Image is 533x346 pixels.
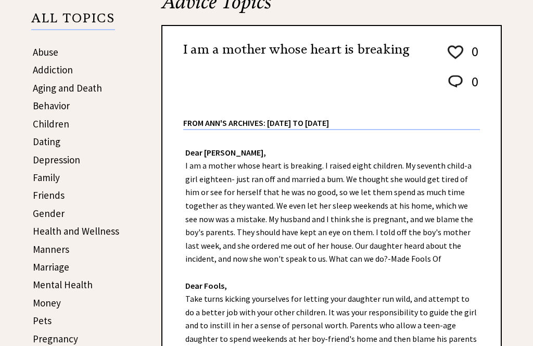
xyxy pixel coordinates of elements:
[446,73,465,90] img: message_round%202.png
[33,118,69,130] a: Children
[185,280,227,291] strong: Dear Fools,
[33,278,93,291] a: Mental Health
[33,99,70,112] a: Behavior
[33,153,80,166] a: Depression
[33,82,102,94] a: Aging and Death
[183,101,480,129] div: From Ann's Archives: [DATE] to [DATE]
[33,63,73,76] a: Addiction
[33,135,60,148] a: Dating
[33,189,65,201] a: Friends
[466,73,479,100] td: 0
[33,261,69,273] a: Marriage
[466,43,479,72] td: 0
[183,42,410,58] h2: I am a mother whose heart is breaking
[185,147,266,158] strong: Dear [PERSON_NAME],
[33,314,52,327] a: Pets
[33,332,78,345] a: Pregnancy
[446,43,465,61] img: heart_outline%201.png
[33,46,58,58] a: Abuse
[33,207,65,220] a: Gender
[33,225,119,237] a: Health and Wellness
[33,297,61,309] a: Money
[31,12,115,30] p: ALL TOPICS
[33,171,60,184] a: Family
[33,243,69,255] a: Manners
